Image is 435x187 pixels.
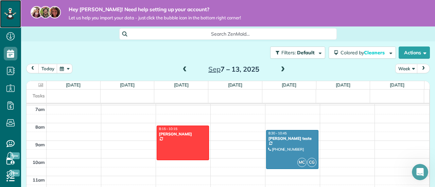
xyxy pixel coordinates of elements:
[336,82,350,88] a: [DATE]
[270,46,325,59] button: Filters: Default
[33,160,45,165] span: 10am
[267,46,325,59] a: Filters: Default
[120,82,135,88] a: [DATE]
[33,93,45,98] span: Tasks
[417,64,430,73] button: next
[297,50,315,56] span: Default
[297,158,307,167] span: MC
[412,164,428,180] iframe: Intercom live chat
[66,82,81,88] a: [DATE]
[341,50,387,56] span: Colored by
[268,136,316,141] div: [PERSON_NAME] teste
[399,46,430,59] button: Actions
[26,64,39,73] button: prev
[69,6,241,13] strong: Hey [PERSON_NAME]! Need help setting up your account?
[69,15,241,21] span: Let us help you import your data - just click the bubble icon in the bottom right corner!
[282,82,296,88] a: [DATE]
[208,65,221,73] span: Sep
[35,107,45,112] span: 7am
[38,64,57,73] button: today
[39,6,52,18] img: jorge-587dff0eeaa6aab1f244e6dc62b8924c3b6ad411094392a53c71c6c4a576187d.jpg
[191,66,276,73] h2: 7 – 13, 2025
[228,82,243,88] a: [DATE]
[49,6,61,18] img: michelle-19f622bdf1676172e81f8f8fba1fb50e276960ebfe0243fe18214015130c80e4.jpg
[159,127,177,131] span: 8:15 - 10:15
[390,82,404,88] a: [DATE]
[159,132,207,136] div: [PERSON_NAME]
[33,177,45,183] span: 11am
[281,50,296,56] span: Filters:
[174,82,189,88] a: [DATE]
[35,142,45,147] span: 9am
[31,6,43,18] img: maria-72a9807cf96188c08ef61303f053569d2e2a8a1cde33d635c8a3ac13582a053d.jpg
[329,46,396,59] button: Colored byCleaners
[395,64,418,73] button: Week
[307,158,316,167] span: CG
[35,124,45,130] span: 8am
[364,50,386,56] span: Cleaners
[268,131,287,135] span: 8:30 - 10:45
